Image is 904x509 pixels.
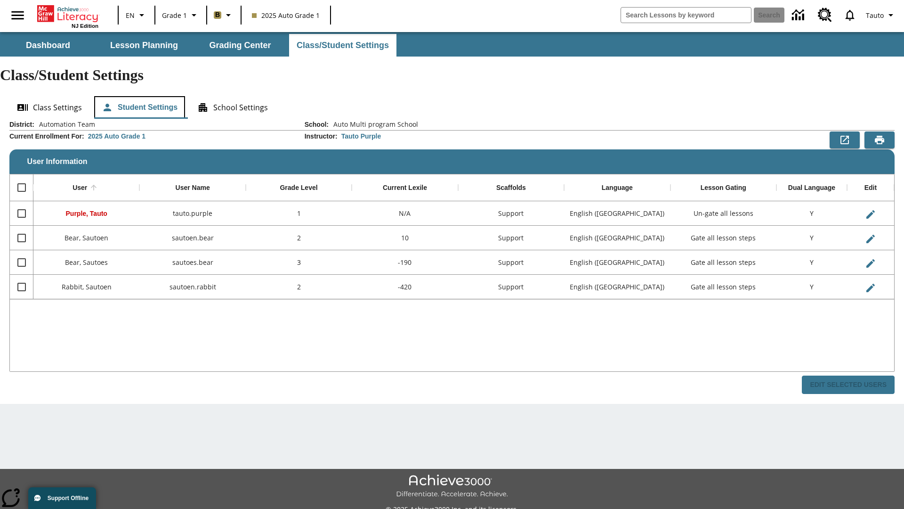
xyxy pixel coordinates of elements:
div: sautoes.bear [139,250,245,275]
div: 2025 Auto Grade 1 [88,131,145,141]
div: Un-gate all lessons [670,201,776,226]
div: Support [458,275,564,299]
div: 2 [246,275,352,299]
div: Gate all lesson steps [670,226,776,250]
a: Resource Center, Will open in new tab [812,2,838,28]
button: Print Preview [864,131,895,148]
h2: District : [9,121,34,129]
div: Current Lexile [383,184,427,192]
div: Home [37,3,98,29]
a: Data Center [786,2,812,28]
button: Profile/Settings [862,7,900,24]
div: 2 [246,226,352,250]
button: Student Settings [94,96,185,119]
h2: Current Enrollment For : [9,132,84,140]
div: Grade Level [280,184,317,192]
div: Dual Language [788,184,835,192]
span: Support Offline [48,495,89,501]
button: Edit User [861,230,880,248]
button: Dashboard [1,34,95,57]
div: Y [776,250,847,275]
button: Edit User [861,279,880,297]
a: Home [37,4,98,23]
button: Class/Student Settings [289,34,396,57]
button: School Settings [190,96,275,119]
div: Lesson Gating [701,184,746,192]
div: N/A [352,201,458,226]
h2: Instructor : [305,132,338,140]
div: sautoen.bear [139,226,245,250]
span: Tauto [866,10,884,20]
div: -420 [352,275,458,299]
div: English (US) [564,275,670,299]
div: User Name [176,184,210,192]
div: tauto.purple [139,201,245,226]
button: Open side menu [4,1,32,29]
button: Edit User [861,254,880,273]
div: English (US) [564,201,670,226]
span: EN [126,10,135,20]
span: B [215,9,220,21]
input: search field [621,8,751,23]
div: sautoen.rabbit [139,275,245,299]
div: Class/Student Settings [9,96,895,119]
button: Lesson Planning [97,34,191,57]
div: Y [776,275,847,299]
span: Bear, Sautoes [65,258,108,267]
div: User [73,184,87,192]
button: Class Settings [9,96,89,119]
div: User Information [9,120,895,394]
span: Auto Multi program School [329,120,418,129]
div: Support [458,226,564,250]
span: Rabbit, Sautoen [62,282,112,291]
div: 1 [246,201,352,226]
button: Support Offline [28,487,96,509]
a: Notifications [838,3,862,27]
button: Grade: Grade 1, Select a grade [158,7,203,24]
button: Boost Class color is light brown. Change class color [210,7,238,24]
span: NJ Edition [72,23,98,29]
span: Bear, Sautoen [65,233,108,242]
button: Export to CSV [830,131,860,148]
div: English (US) [564,226,670,250]
button: Language: EN, Select a language [121,7,152,24]
span: 2025 Auto Grade 1 [252,10,320,20]
div: Scaffolds [496,184,526,192]
div: Edit [864,184,877,192]
button: Grading Center [193,34,287,57]
div: Tauto Purple [341,131,381,141]
span: Grade 1 [162,10,187,20]
img: Achieve3000 Differentiate Accelerate Achieve [396,475,508,499]
div: Support [458,201,564,226]
div: 3 [246,250,352,275]
div: Gate all lesson steps [670,275,776,299]
span: Automation Team [34,120,95,129]
div: -190 [352,250,458,275]
span: User Information [27,157,88,166]
div: Language [602,184,633,192]
div: 10 [352,226,458,250]
h2: School : [305,121,329,129]
div: Support [458,250,564,275]
div: English (US) [564,250,670,275]
div: Y [776,201,847,226]
button: Edit User [861,205,880,224]
div: Y [776,226,847,250]
span: Purple, Tauto [66,210,107,217]
div: Gate all lesson steps [670,250,776,275]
